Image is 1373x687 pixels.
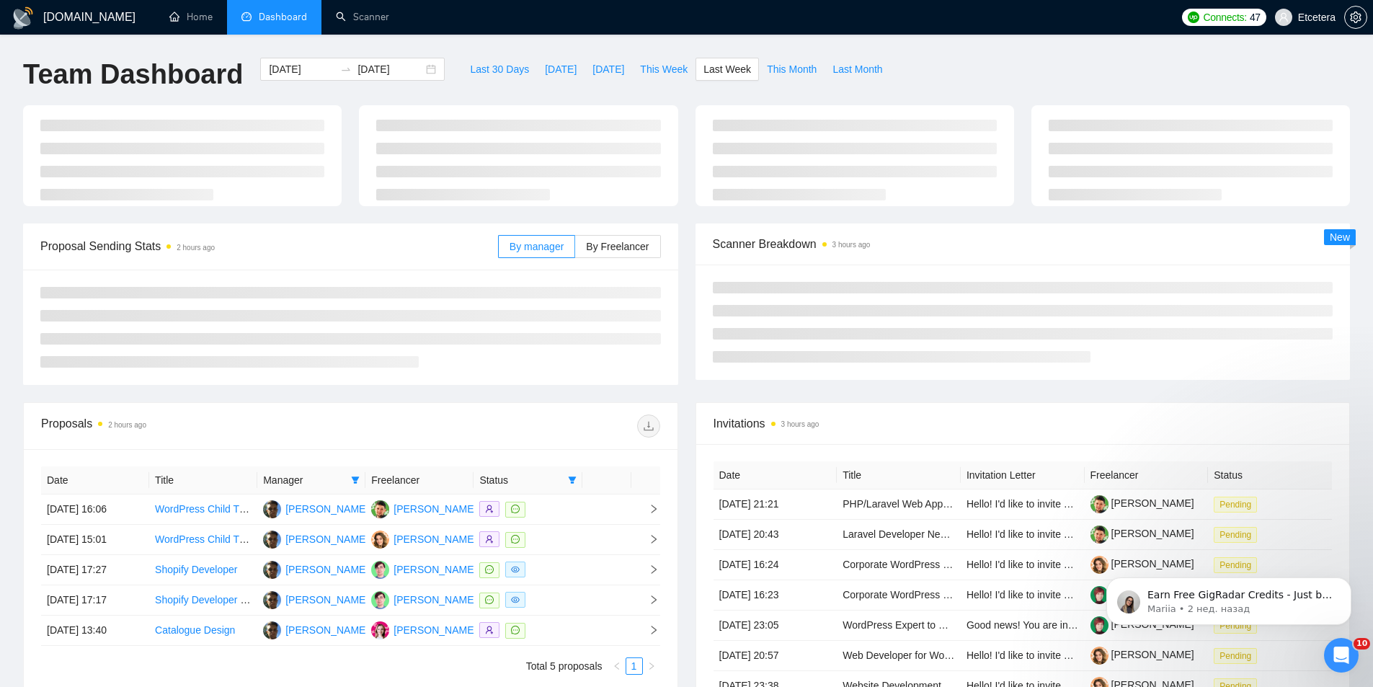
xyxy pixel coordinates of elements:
span: Last Week [703,61,751,77]
img: AP [263,531,281,549]
span: right [637,595,659,605]
span: Pending [1214,648,1257,664]
a: AP[PERSON_NAME] [263,533,368,544]
h1: Team Dashboard [23,58,243,92]
td: WordPress Expert to Polish & Modernise Existing Company Website – Completion Within a Few Days [837,611,961,641]
button: [DATE] [537,58,585,81]
a: AS[PERSON_NAME] [371,624,476,635]
a: PHP/Laravel Web App with Stripe Trial + GPSWOX Integration (Update Existing Tele2 Script) [843,498,1258,510]
a: Corporate WordPress Website Development for NAT Constructions [843,589,1142,600]
span: Last Month [832,61,882,77]
td: Corporate WordPress Website Development for NAT Constructions [837,580,961,611]
th: Manager [257,466,365,495]
a: WordPress Child Theme Analysis & Malware-Free Migration [155,533,423,545]
a: AP[PERSON_NAME] [263,593,368,605]
span: Scanner Breakdown [713,235,1333,253]
div: [PERSON_NAME] [285,622,368,638]
span: message [511,535,520,544]
img: AP [371,531,389,549]
span: filter [565,469,579,491]
td: [DATE] 13:40 [41,616,149,646]
a: Catalogue Design [155,624,235,636]
td: PHP/Laravel Web App with Stripe Trial + GPSWOX Integration (Update Existing Tele2 Script) [837,489,961,520]
span: Status [479,472,561,488]
a: Shopify Developer Needed to Migrate WooCommerce/WordPress Website to Shopify [155,594,536,606]
div: [PERSON_NAME] [285,501,368,517]
div: [PERSON_NAME] [285,592,368,608]
td: Catalogue Design [149,616,257,646]
a: Corporate WordPress Website Development for NAT Constructions [843,559,1142,570]
span: By Freelancer [586,241,649,252]
span: 10 [1354,638,1370,650]
button: This Week [632,58,696,81]
img: logo [12,6,35,30]
td: [DATE] 16:06 [41,495,149,525]
img: c1b9JySzac4x4dgsEyqnJHkcyMhtwYhRX20trAqcVMGYnIMrxZHAKhfppX9twvsE1T [1090,647,1108,665]
button: right [643,657,660,675]
span: Connects: [1204,9,1247,25]
a: WordPress Expert to Polish & Modernise Existing Company Website – Completion Within a Few Days [843,619,1297,631]
li: Total 5 proposals [526,657,603,675]
input: Start date [269,61,334,77]
img: upwork-logo.png [1188,12,1199,23]
img: AP [263,561,281,579]
div: [PERSON_NAME] [285,562,368,577]
span: filter [351,476,360,484]
span: New [1330,231,1350,243]
a: [PERSON_NAME] [1090,528,1194,539]
span: user-add [485,626,494,634]
span: This Month [767,61,817,77]
img: AP [263,500,281,518]
div: [PERSON_NAME] [394,592,476,608]
a: Pending [1214,650,1263,661]
span: user [1279,12,1289,22]
td: [DATE] 16:23 [714,580,837,611]
span: eye [511,595,520,604]
th: Title [149,466,257,495]
img: AP [263,621,281,639]
a: setting [1344,12,1367,23]
button: left [608,657,626,675]
span: Dashboard [259,11,307,23]
td: [DATE] 21:21 [714,489,837,520]
button: This Month [759,58,825,81]
a: AP[PERSON_NAME] [263,563,368,575]
td: Shopify Developer Needed to Migrate WooCommerce/WordPress Website to Shopify [149,585,257,616]
span: to [340,63,352,75]
th: Freelancer [365,466,474,495]
a: [PERSON_NAME] [1090,497,1194,509]
span: Pending [1214,497,1257,513]
iframe: Intercom notifications сообщение [1085,547,1373,648]
img: LL [371,500,389,518]
a: Pending [1214,528,1263,540]
span: right [637,534,659,544]
button: Last Week [696,58,759,81]
span: message [485,565,494,574]
a: 1 [626,658,642,674]
a: searchScanner [336,11,389,23]
input: End date [357,61,423,77]
a: DM[PERSON_NAME] [371,563,476,575]
div: [PERSON_NAME] [285,531,368,547]
td: Corporate WordPress Website Development for NAT Constructions [837,550,961,580]
a: Shopify Developer [155,564,237,575]
a: WordPress Child Theme Analysis & Malware-Free Migration [155,503,423,515]
td: [DATE] 15:01 [41,525,149,555]
img: DM [371,561,389,579]
span: filter [568,476,577,484]
span: right [637,504,659,514]
img: c1H5j4uuwRoiYYBPUc0TtXcw2dMxy5fGUeEXcoyQTo85fuH37bAwWfg3xyvaZyZkb6 [1090,526,1108,544]
iframe: Intercom live chat [1324,638,1359,673]
img: c1H5j4uuwRoiYYBPUc0TtXcw2dMxy5fGUeEXcoyQTo85fuH37bAwWfg3xyvaZyZkb6 [1090,495,1108,513]
span: right [637,625,659,635]
span: Manager [263,472,345,488]
th: Date [714,461,837,489]
span: filter [348,469,363,491]
a: Pending [1214,498,1263,510]
span: dashboard [241,12,252,22]
span: user-add [485,535,494,544]
span: [DATE] [545,61,577,77]
div: [PERSON_NAME] [394,622,476,638]
a: AP[PERSON_NAME] [263,502,368,514]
